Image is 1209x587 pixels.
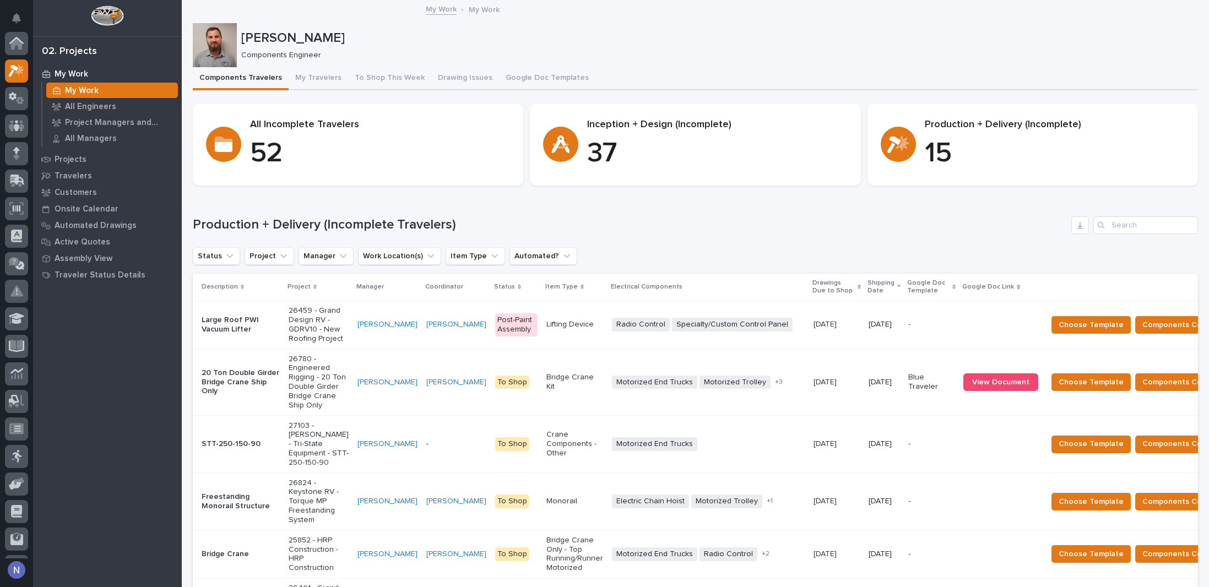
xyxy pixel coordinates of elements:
[1051,436,1131,453] button: Choose Template
[193,247,240,265] button: Status
[691,494,762,508] span: Motorized Trolley
[908,439,955,449] p: -
[42,131,182,146] a: All Managers
[972,378,1029,386] span: View Document
[908,497,955,506] p: -
[289,306,349,343] p: 26459 - Grand Design RV - GDRV10 - New Roofing Project
[546,373,603,392] p: Bridge Crane Kit
[869,550,899,559] p: [DATE]
[42,83,182,98] a: My Work
[33,200,182,217] a: Onsite Calendar
[42,46,97,58] div: 02. Projects
[202,316,280,334] p: Large Roof PWI Vacuum Lifter
[55,171,92,181] p: Travelers
[425,281,463,293] p: Coordinator
[55,270,145,280] p: Traveler Status Details
[700,376,771,389] span: Motorized Trolley
[65,102,116,112] p: All Engineers
[612,547,697,561] span: Motorized End Trucks
[1059,495,1124,508] span: Choose Template
[925,119,1185,131] p: Production + Delivery (Incomplete)
[250,119,510,131] p: All Incomplete Travelers
[55,254,112,264] p: Assembly View
[357,320,418,329] a: [PERSON_NAME]
[814,547,839,559] p: [DATE]
[426,497,486,506] a: [PERSON_NAME]
[33,66,182,82] a: My Work
[33,233,182,250] a: Active Quotes
[202,492,280,511] p: Freestanding Monorail Structure
[612,376,697,389] span: Motorized End Trucks
[357,550,418,559] a: [PERSON_NAME]
[499,67,595,90] button: Google Doc Templates
[426,2,457,15] a: My Work
[65,118,174,128] p: Project Managers and Engineers
[963,373,1038,391] a: View Document
[546,536,603,573] p: Bridge Crane Only - Top Running/Runner Motorized
[55,69,88,79] p: My Work
[1051,493,1131,510] button: Choose Template
[426,439,486,449] p: -
[33,217,182,233] a: Automated Drawings
[869,439,899,449] p: [DATE]
[812,277,855,297] p: Drawings Due to Shop
[814,494,839,506] p: [DATE]
[587,137,847,170] p: 37
[55,204,118,214] p: Onsite Calendar
[495,547,529,561] div: To Shop
[611,281,682,293] p: Electrical Components
[288,281,311,293] p: Project
[509,247,577,265] button: Automated?
[672,318,793,331] span: Specialty/Custom Control Panel
[426,378,486,387] a: [PERSON_NAME]
[1051,545,1131,563] button: Choose Template
[14,13,28,31] div: Notifications
[241,30,1194,46] p: [PERSON_NAME]
[289,479,349,525] p: 26824 - Keystone RV - Torque MP Freestanding System
[33,167,182,184] a: Travelers
[814,437,839,449] p: [DATE]
[241,51,1189,60] p: Components Engineer
[348,67,431,90] button: To Shop This Week
[869,378,899,387] p: [DATE]
[299,247,354,265] button: Manager
[33,151,182,167] a: Projects
[289,421,349,468] p: 27103 - [PERSON_NAME] - Tri-State Equipment - STT-250-150-90
[33,250,182,267] a: Assembly View
[65,134,117,144] p: All Managers
[546,430,603,458] p: Crane Components - Other
[1051,316,1131,334] button: Choose Template
[55,221,137,231] p: Automated Drawings
[612,437,697,451] span: Motorized End Trucks
[545,281,578,293] p: Item Type
[245,247,294,265] button: Project
[426,550,486,559] a: [PERSON_NAME]
[33,184,182,200] a: Customers
[1051,373,1131,391] button: Choose Template
[55,188,97,198] p: Customers
[495,437,529,451] div: To Shop
[202,281,238,293] p: Description
[495,494,529,508] div: To Shop
[908,320,955,329] p: -
[250,137,510,170] p: 52
[700,547,757,561] span: Radio Control
[925,137,1185,170] p: 15
[431,67,499,90] button: Drawing Issues
[495,376,529,389] div: To Shop
[42,99,182,114] a: All Engineers
[962,281,1014,293] p: Google Doc Link
[612,318,670,331] span: Radio Control
[587,119,847,131] p: Inception + Design (Incomplete)
[1059,376,1124,389] span: Choose Template
[358,247,441,265] button: Work Location(s)
[289,536,349,573] p: 25852 - HRP Construction - HRP Construction
[357,497,418,506] a: [PERSON_NAME]
[494,281,515,293] p: Status
[814,376,839,387] p: [DATE]
[1093,216,1198,234] input: Search
[495,313,538,336] div: Post-Paint Assembly
[91,6,123,26] img: Workspace Logo
[65,86,99,96] p: My Work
